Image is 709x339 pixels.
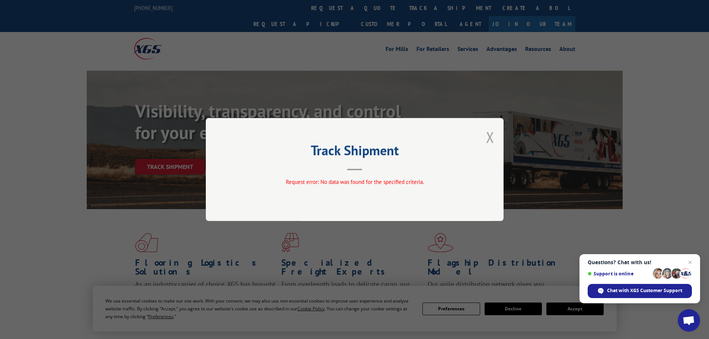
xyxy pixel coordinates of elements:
span: Request error: No data was found for the specified criteria. [285,178,424,185]
div: Open chat [678,309,700,332]
span: Questions? Chat with us! [588,259,692,265]
span: Support is online [588,271,650,276]
span: Chat with XGS Customer Support [607,287,682,294]
div: Chat with XGS Customer Support [588,284,692,298]
h2: Track Shipment [243,145,466,159]
button: Close modal [486,127,494,147]
span: Close chat [686,258,694,267]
